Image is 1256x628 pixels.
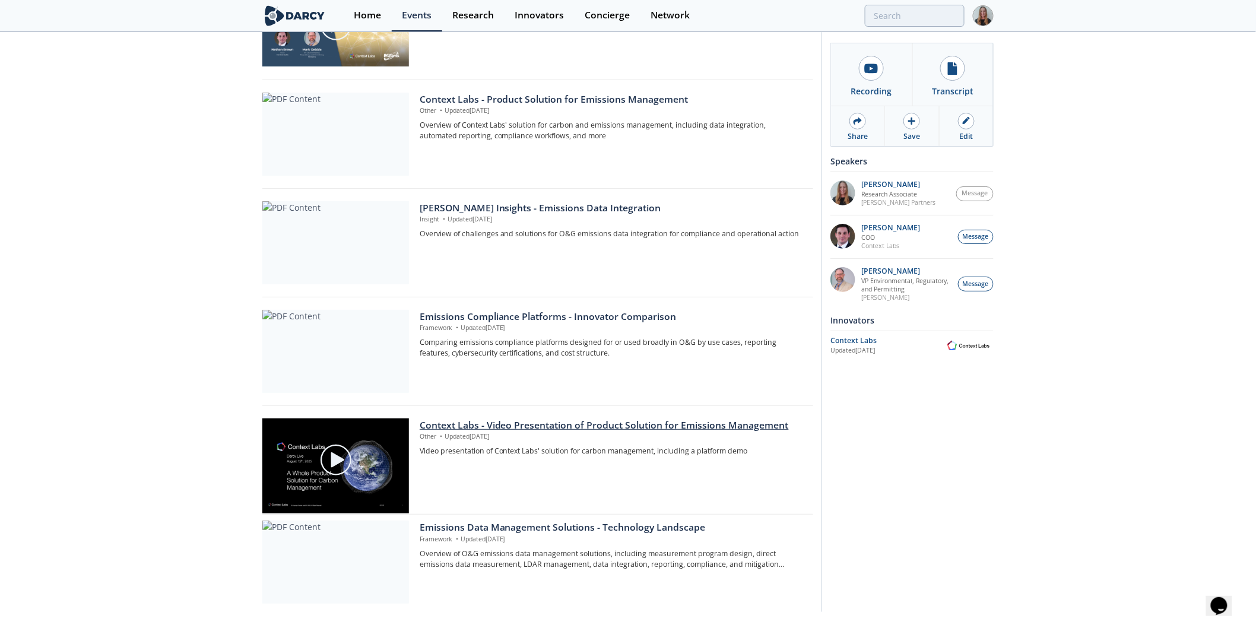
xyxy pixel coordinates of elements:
a: Recording [831,43,912,106]
span: Message [963,232,989,242]
div: Emissions Compliance Platforms - Innovator Comparison [420,310,805,324]
a: Edit [940,106,993,146]
p: [PERSON_NAME] Partners [862,198,936,207]
button: Message [958,277,994,291]
a: Transcript [912,43,994,106]
div: Speakers [830,151,994,172]
img: Profile [973,5,994,26]
img: Video Content [262,418,409,514]
p: COO [862,233,921,242]
img: play-chapters-gray.svg [319,443,353,477]
p: Framework Updated [DATE] [420,535,805,544]
div: Transcript [932,85,973,97]
p: Context Labs [862,242,921,250]
span: • [441,215,448,223]
p: Video presentation of Context Labs' solution for carbon management, including a platform demo [420,446,805,456]
a: PDF Content [PERSON_NAME] Insights - Emissions Data Integration Insight •Updated[DATE] Overview o... [262,201,813,284]
div: Recording [851,85,892,97]
span: Message [963,280,989,289]
button: Message [956,186,994,201]
p: Overview of O&G emissions data management solutions, including measurement program design, direct... [420,548,805,570]
div: Innovators [830,310,994,331]
div: Edit [959,131,973,142]
span: • [438,432,445,440]
p: Research Associate [862,190,936,198]
div: [PERSON_NAME] Insights - Emissions Data Integration [420,201,805,215]
div: Save [903,131,920,142]
span: • [438,106,445,115]
div: Research [452,11,494,20]
img: logo-wide.svg [262,5,327,26]
div: Context Labs [830,335,944,346]
p: Other Updated [DATE] [420,106,805,116]
span: • [454,535,461,543]
iframe: chat widget [1206,581,1244,616]
img: 1e06ca1f-8078-4f37-88bf-70cc52a6e7bd [830,180,855,205]
a: PDF Content Emissions Compliance Platforms - Innovator Comparison Framework •Updated[DATE] Compar... [262,310,813,393]
span: • [454,323,461,332]
p: [PERSON_NAME] [862,224,921,232]
div: Events [402,11,432,20]
a: PDF Content Emissions Data Management Solutions - Technology Landscape Framework •Updated[DATE] O... [262,521,813,604]
p: [PERSON_NAME] [862,293,952,302]
div: Home [354,11,381,20]
div: Share [848,131,868,142]
button: Message [958,230,994,245]
p: [PERSON_NAME] [862,267,952,275]
div: Context Labs - Product Solution for Emissions Management [420,93,805,107]
p: Overview of challenges and solutions for O&G emissions data integration for compliance and operat... [420,229,805,239]
p: [PERSON_NAME] [862,180,936,189]
input: Advanced Search [865,5,965,27]
p: Framework Updated [DATE] [420,323,805,333]
div: Emissions Data Management Solutions - Technology Landscape [420,521,805,535]
a: Context Labs Updated[DATE] Context Labs [830,335,994,356]
div: Updated [DATE] [830,346,944,356]
div: Concierge [585,11,630,20]
div: Context Labs - Video Presentation of Product Solution for Emissions Management [420,418,805,433]
span: Message [962,189,988,198]
img: 501ea5c4-0272-445a-a9c3-1e215b6764fd [830,224,855,249]
div: Network [651,11,690,20]
a: Video Content Context Labs - Video Presentation of Product Solution for Emissions Management Othe... [262,418,813,502]
p: VP Environmental, Regulatory, and Permitting [862,277,952,293]
div: Innovators [515,11,564,20]
p: Other Updated [DATE] [420,432,805,442]
a: PDF Content Context Labs - Product Solution for Emissions Management Other •Updated[DATE] Overvie... [262,93,813,176]
p: Insight Updated [DATE] [420,215,805,224]
p: Comparing emissions compliance platforms designed for or used broadly in O&G by use cases, report... [420,337,805,359]
img: Context Labs [944,339,994,353]
p: Overview of Context Labs' solution for carbon and emissions management, including data integratio... [420,120,805,142]
img: ed2b4adb-f152-4947-b39b-7b15fa9ececc [830,267,855,292]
